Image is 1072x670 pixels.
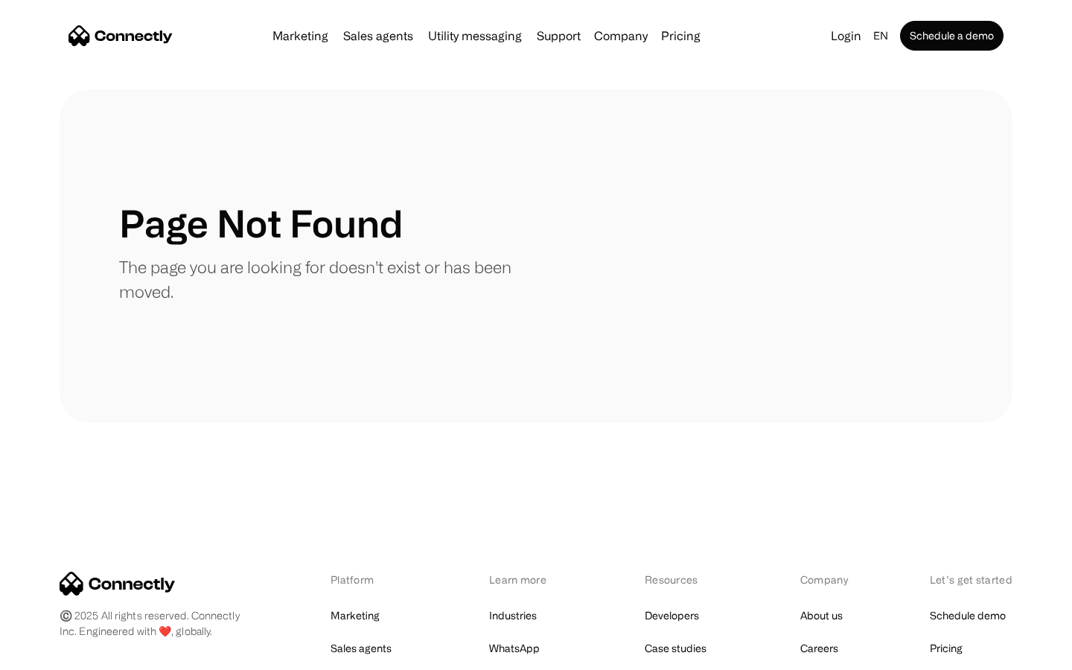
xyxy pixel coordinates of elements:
[422,30,528,42] a: Utility messaging
[331,638,392,659] a: Sales agents
[331,572,412,587] div: Platform
[531,30,587,42] a: Support
[119,201,403,246] h1: Page Not Found
[800,572,852,587] div: Company
[900,21,1004,51] a: Schedule a demo
[645,572,723,587] div: Resources
[930,605,1006,626] a: Schedule demo
[331,605,380,626] a: Marketing
[800,638,838,659] a: Careers
[645,605,699,626] a: Developers
[873,25,888,46] div: en
[867,25,897,46] div: en
[68,25,173,47] a: home
[489,605,537,626] a: Industries
[800,605,843,626] a: About us
[594,25,648,46] div: Company
[15,642,89,665] aside: Language selected: English
[489,638,540,659] a: WhatsApp
[267,30,334,42] a: Marketing
[930,638,963,659] a: Pricing
[645,638,706,659] a: Case studies
[489,572,567,587] div: Learn more
[119,255,536,304] p: The page you are looking for doesn't exist or has been moved.
[30,644,89,665] ul: Language list
[655,30,706,42] a: Pricing
[337,30,419,42] a: Sales agents
[825,25,867,46] a: Login
[590,25,652,46] div: Company
[930,572,1012,587] div: Let’s get started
